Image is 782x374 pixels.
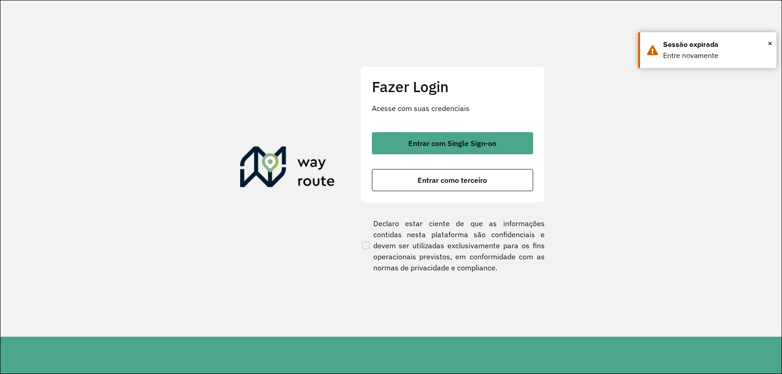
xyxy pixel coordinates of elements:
[768,36,772,50] button: Close
[408,140,496,147] span: Entrar com Single Sign-on
[663,39,770,50] div: Sessão expirada
[240,146,335,191] img: Roteirizador AmbevTech
[372,103,533,114] p: Acesse com suas credenciais
[372,169,533,191] button: button
[768,36,772,50] span: ×
[360,218,545,273] label: Declaro estar ciente de que as informações contidas nesta plataforma são confidenciais e devem se...
[372,78,533,95] h2: Fazer Login
[663,50,770,61] div: Entre novamente
[417,176,487,184] span: Entrar como terceiro
[372,132,533,154] button: button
